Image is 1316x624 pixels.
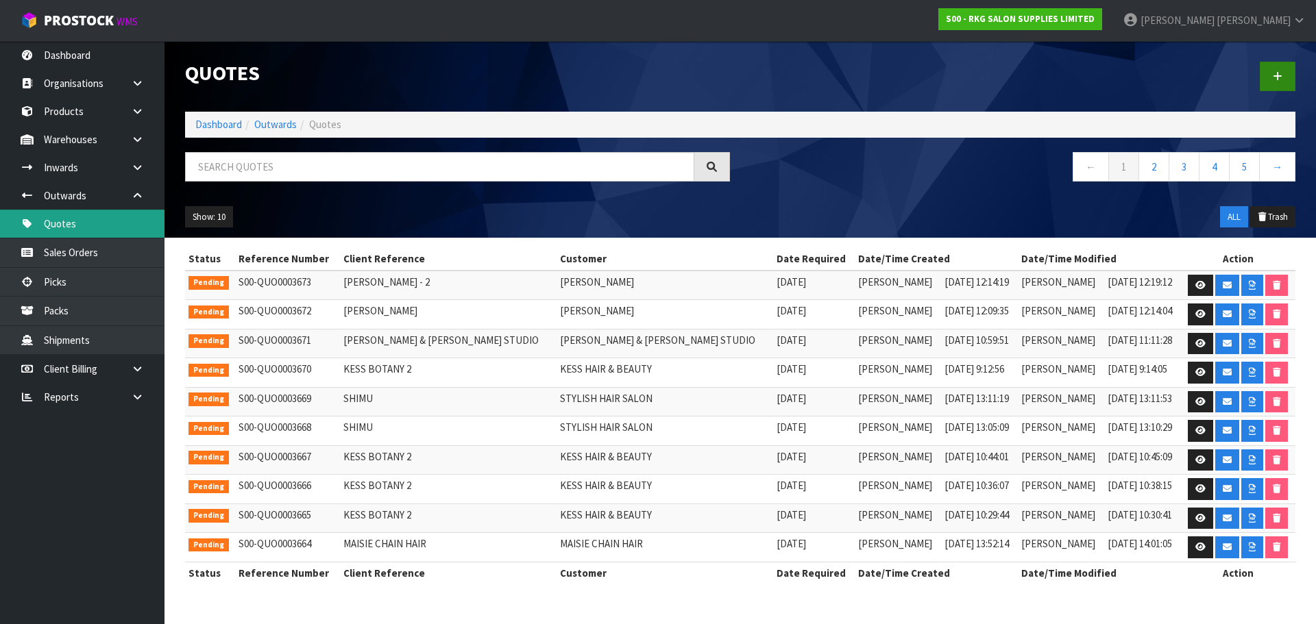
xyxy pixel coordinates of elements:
span: [DATE] [777,479,806,492]
td: [DATE] 12:19:12 [1104,271,1180,300]
span: [DATE] [777,421,806,434]
td: [PERSON_NAME] [855,387,941,416]
nav: Page navigation [751,152,1295,186]
th: Status [185,248,235,270]
td: [PERSON_NAME] [855,503,941,533]
th: Date Required [773,562,855,584]
td: [PERSON_NAME] [557,271,773,300]
td: [DATE] 10:45:09 [1104,445,1180,475]
th: Customer [557,562,773,584]
td: STYLISH HAIR SALON [557,416,773,446]
td: KESS BOTANY 2 [340,445,557,475]
td: [DATE] 13:52:14 [941,533,1017,562]
span: [PERSON_NAME] [1217,14,1291,27]
th: Date Required [773,248,855,270]
td: [DATE] 10:30:41 [1104,503,1180,533]
td: [PERSON_NAME] [855,271,941,300]
h1: Quotes [185,62,730,84]
td: [PERSON_NAME] [855,416,941,446]
td: [PERSON_NAME] [855,329,941,358]
td: [DATE] 13:05:09 [941,416,1017,446]
td: S00-QUO0003666 [235,475,339,504]
a: S00 - RKG SALON SUPPLIES LIMITED [938,8,1102,30]
strong: S00 - RKG SALON SUPPLIES LIMITED [946,13,1095,25]
button: Trash [1250,206,1295,228]
td: [PERSON_NAME] [1018,416,1104,446]
span: [DATE] [777,362,806,375]
th: Client Reference [340,248,557,270]
td: KESS HAIR & BEAUTY [557,503,773,533]
td: [DATE] 12:09:35 [941,300,1017,329]
th: Reference Number [235,562,339,584]
td: S00-QUO0003668 [235,416,339,446]
span: [DATE] [777,392,806,405]
span: ProStock [44,12,114,29]
span: Pending [188,364,229,377]
button: ALL [1220,206,1248,228]
th: Action [1181,248,1295,270]
td: [DATE] 12:14:19 [941,271,1017,300]
span: Pending [188,276,229,290]
th: Customer [557,248,773,270]
input: Search quotes [185,152,694,182]
a: 2 [1138,152,1169,182]
a: ← [1073,152,1109,182]
td: KESS HAIR & BEAUTY [557,475,773,504]
th: Date/Time Modified [1018,248,1181,270]
th: Action [1181,562,1295,584]
span: Pending [188,422,229,436]
th: Date/Time Created [855,248,1018,270]
a: Dashboard [195,118,242,131]
span: [PERSON_NAME] [1141,14,1215,27]
td: S00-QUO0003665 [235,503,339,533]
td: [DATE] 13:11:19 [941,387,1017,416]
span: Pending [188,538,229,552]
th: Date/Time Created [855,562,1018,584]
span: Pending [188,451,229,464]
td: KESS HAIR & BEAUTY [557,445,773,475]
td: [PERSON_NAME] & [PERSON_NAME] STUDIO [340,329,557,358]
span: Pending [188,392,229,406]
span: Pending [188,334,229,348]
td: [PERSON_NAME] [557,300,773,329]
td: [DATE] 13:11:53 [1104,387,1180,416]
td: SHIMU [340,416,557,446]
a: 3 [1169,152,1199,182]
img: cube-alt.png [21,12,38,29]
span: [DATE] [777,334,806,347]
td: [PERSON_NAME] [855,300,941,329]
td: S00-QUO0003672 [235,300,339,329]
td: S00-QUO0003664 [235,533,339,562]
span: Pending [188,480,229,494]
td: [PERSON_NAME] & [PERSON_NAME] STUDIO [557,329,773,358]
td: [PERSON_NAME] [1018,387,1104,416]
td: [PERSON_NAME] [1018,329,1104,358]
span: [DATE] [777,450,806,463]
a: Outwards [254,118,297,131]
a: 4 [1199,152,1230,182]
td: [DATE] 11:11:28 [1104,329,1180,358]
td: MAISIE CHAIN HAIR [557,533,773,562]
span: [DATE] [777,275,806,288]
span: Quotes [309,118,341,131]
span: Pending [188,305,229,319]
th: Date/Time Modified [1018,562,1181,584]
span: Pending [188,509,229,523]
td: [DATE] 10:29:44 [941,503,1017,533]
td: [PERSON_NAME] [1018,300,1104,329]
td: [PERSON_NAME] [1018,445,1104,475]
td: S00-QUO0003671 [235,329,339,358]
td: S00-QUO0003670 [235,358,339,388]
td: [PERSON_NAME] [1018,358,1104,388]
td: [DATE] 14:01:05 [1104,533,1180,562]
td: [DATE] 13:10:29 [1104,416,1180,446]
td: [PERSON_NAME] [1018,271,1104,300]
a: → [1259,152,1295,182]
a: 5 [1229,152,1260,182]
td: [DATE] 9:14:05 [1104,358,1180,388]
th: Reference Number [235,248,339,270]
th: Status [185,562,235,584]
td: [PERSON_NAME] [855,475,941,504]
td: KESS BOTANY 2 [340,358,557,388]
td: [DATE] 12:14:04 [1104,300,1180,329]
